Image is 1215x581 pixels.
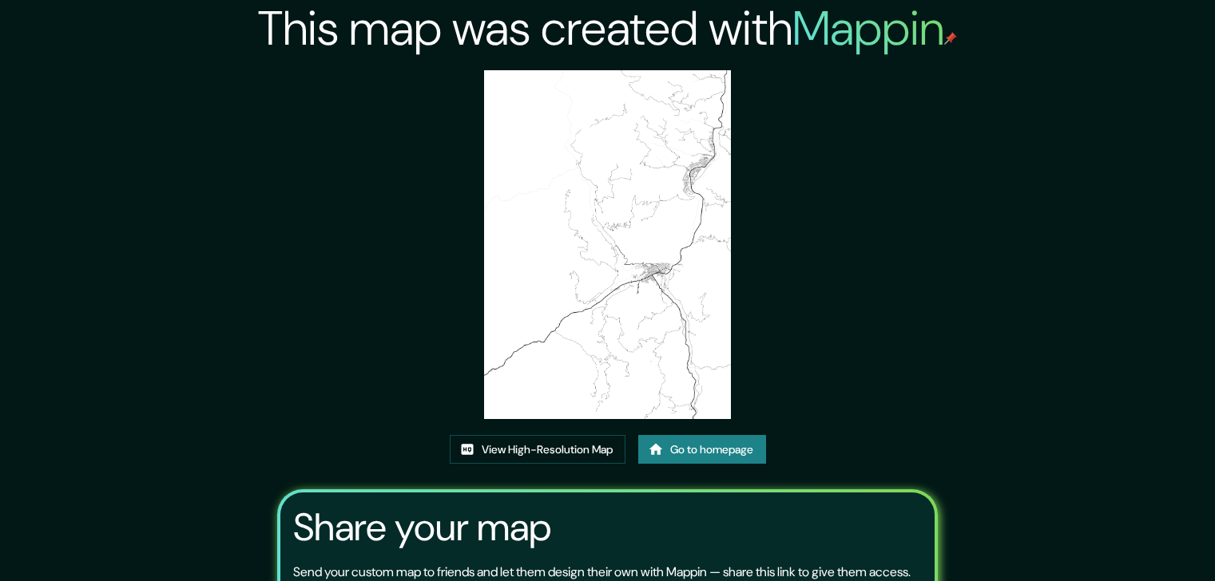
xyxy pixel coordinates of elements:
[944,32,957,45] img: mappin-pin
[484,70,731,419] img: created-map
[638,435,766,464] a: Go to homepage
[450,435,625,464] a: View High-Resolution Map
[293,505,551,550] h3: Share your map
